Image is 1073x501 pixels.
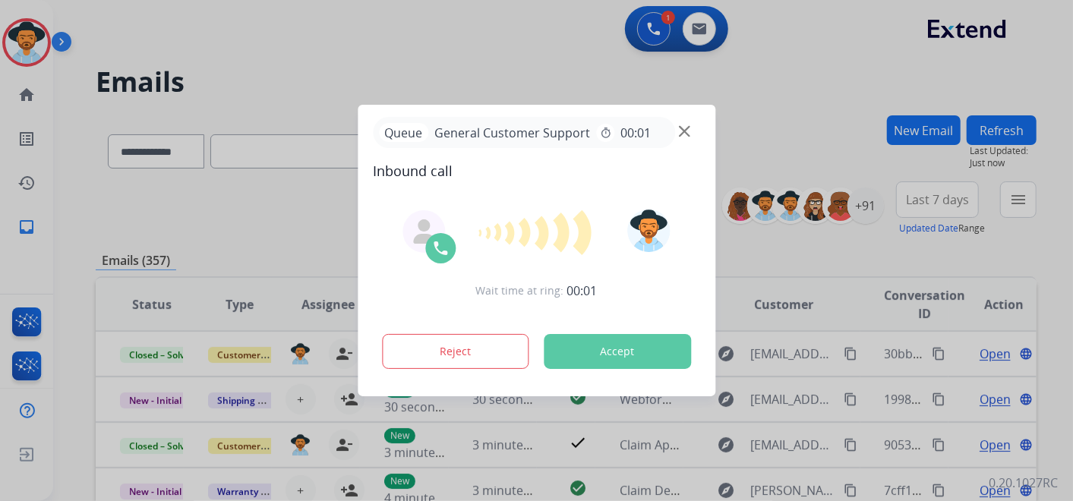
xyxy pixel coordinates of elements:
[620,124,651,142] span: 00:01
[599,127,611,139] mat-icon: timer
[679,126,690,137] img: close-button
[628,210,671,252] img: avatar
[567,282,598,300] span: 00:01
[544,334,691,369] button: Accept
[379,123,428,142] p: Queue
[428,124,596,142] span: General Customer Support
[476,283,564,298] span: Wait time at ring:
[382,334,529,369] button: Reject
[373,160,700,181] span: Inbound call
[989,474,1058,492] p: 0.20.1027RC
[412,219,436,244] img: agent-avatar
[431,239,450,257] img: call-icon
